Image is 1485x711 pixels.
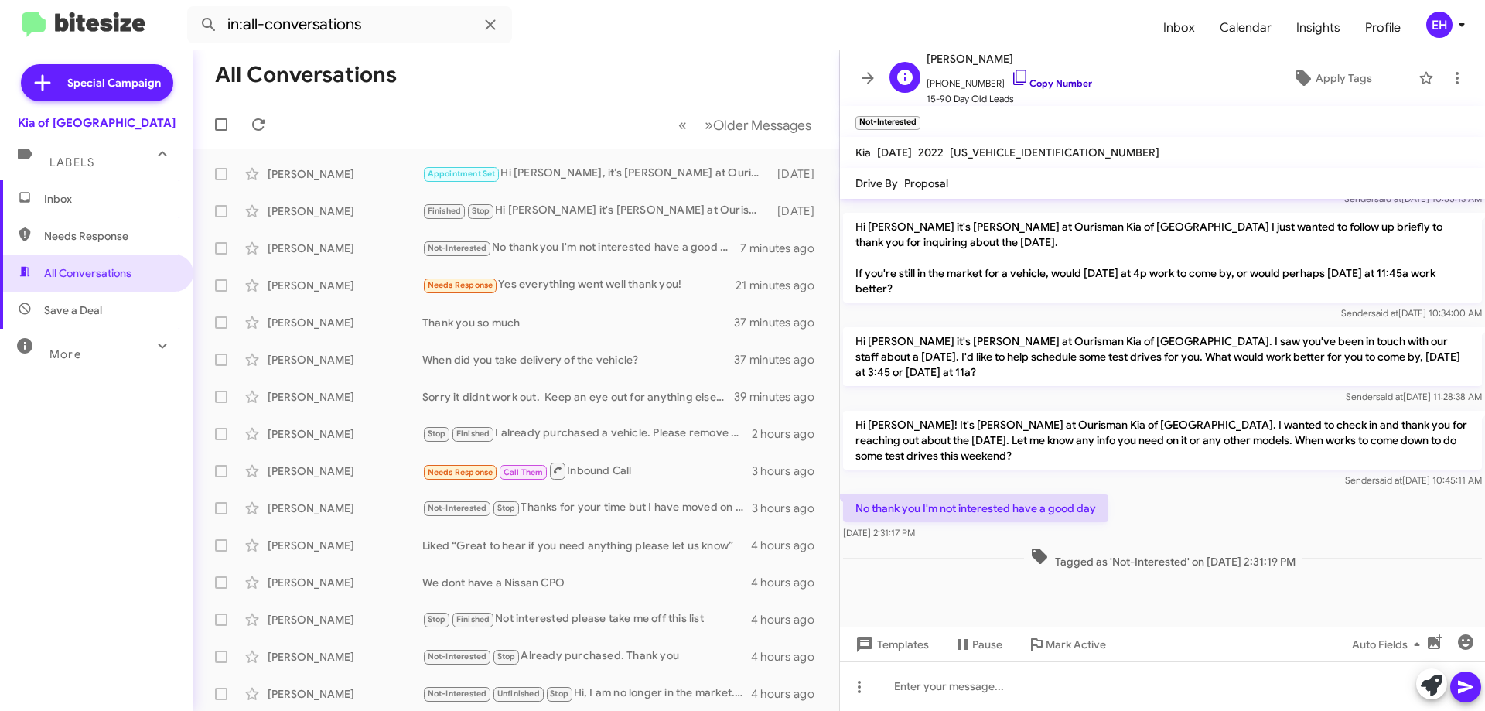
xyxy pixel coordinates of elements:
div: Hi [PERSON_NAME] it's [PERSON_NAME] at Ourisman Kia of [GEOGRAPHIC_DATA]. I wanted to let you kno... [422,202,770,220]
div: 3 hours ago [752,463,827,479]
div: 3 hours ago [752,501,827,516]
span: said at [1371,307,1398,319]
div: 4 hours ago [751,649,827,665]
div: Hi [PERSON_NAME], it’s [PERSON_NAME] at Ourisman Kia of [GEOGRAPHIC_DATA]. We’re staying open lat... [422,165,770,183]
a: Insights [1284,5,1353,50]
span: 2022 [918,145,944,159]
span: Unfinished [497,689,540,699]
span: Inbox [1151,5,1207,50]
div: 4 hours ago [751,575,827,590]
div: [PERSON_NAME] [268,278,422,293]
span: More [49,347,81,361]
span: Templates [852,631,929,658]
span: Sender [DATE] 10:45:11 AM [1345,474,1482,486]
div: No thank you I'm not interested have a good day [422,239,740,257]
span: Stop [428,614,446,624]
div: We dont have a Nissan CPO [422,575,751,590]
span: Special Campaign [67,75,161,91]
span: said at [1375,474,1402,486]
span: Call Them [504,467,544,477]
div: 21 minutes ago [736,278,827,293]
span: Apply Tags [1316,64,1372,92]
div: [PERSON_NAME] [268,426,422,442]
div: 37 minutes ago [734,315,827,330]
div: [PERSON_NAME] [268,352,422,367]
span: Save a Deal [44,303,102,318]
span: Needs Response [44,228,176,244]
span: Stop [497,503,516,513]
div: Kia of [GEOGRAPHIC_DATA] [18,115,176,131]
div: Thanks for your time but I have moved on with the purchase. [422,499,752,517]
span: Not-Interested [428,243,487,253]
div: [PERSON_NAME] [268,463,422,479]
a: Profile [1353,5,1413,50]
span: Older Messages [713,117,811,134]
button: Apply Tags [1252,64,1411,92]
span: Pause [972,631,1002,658]
span: Needs Response [428,467,493,477]
button: Templates [840,631,941,658]
div: Thank you so much [422,315,734,330]
div: 2 hours ago [752,426,827,442]
span: Not-Interested [428,651,487,661]
span: Stop [472,206,490,216]
span: Sender [DATE] 10:34:00 AM [1341,307,1482,319]
small: Not-Interested [855,116,920,130]
span: [DATE] [877,145,912,159]
div: [DATE] [770,203,827,219]
span: Proposal [904,176,948,190]
div: 39 minutes ago [734,389,827,405]
div: When did you take delivery of the vehicle? [422,352,734,367]
div: [PERSON_NAME] [268,241,422,256]
div: 7 minutes ago [740,241,827,256]
div: Yes everything went well thank you! [422,276,736,294]
span: Drive By [855,176,898,190]
span: Calendar [1207,5,1284,50]
button: EH [1413,12,1468,38]
span: All Conversations [44,265,131,281]
span: [US_VEHICLE_IDENTIFICATION_NUMBER] [950,145,1159,159]
div: [PERSON_NAME] [268,612,422,627]
div: [PERSON_NAME] [268,649,422,665]
div: [PERSON_NAME] [268,203,422,219]
div: [PERSON_NAME] [268,538,422,553]
div: [PERSON_NAME] [268,389,422,405]
button: Pause [941,631,1015,658]
div: [PERSON_NAME] [268,686,422,702]
span: Needs Response [428,280,493,290]
p: Hi [PERSON_NAME] it's [PERSON_NAME] at Ourisman Kia of [GEOGRAPHIC_DATA] I just wanted to follow ... [843,213,1482,303]
nav: Page navigation example [670,109,821,141]
span: Sender [DATE] 11:28:38 AM [1346,391,1482,402]
a: Copy Number [1011,77,1092,89]
span: Finished [428,206,462,216]
div: [PERSON_NAME] [268,501,422,516]
button: Auto Fields [1340,631,1439,658]
span: » [705,115,713,135]
div: [PERSON_NAME] [268,166,422,182]
span: Inbox [44,191,176,207]
button: Next [695,109,821,141]
span: Not-Interested [428,689,487,699]
div: Inbound Call [422,461,752,480]
div: 37 minutes ago [734,352,827,367]
span: Not-Interested [428,503,487,513]
span: Mark Active [1046,631,1106,658]
input: Search [187,6,512,43]
p: Hi [PERSON_NAME]! It's [PERSON_NAME] at Ourisman Kia of [GEOGRAPHIC_DATA]. I wanted to check in a... [843,411,1482,470]
div: Already purchased. Thank you [422,648,751,665]
span: Labels [49,156,94,169]
div: Hi, I am no longer in the market. I have made a purchase. Thanks for your help! [422,685,751,702]
p: Hi [PERSON_NAME] it's [PERSON_NAME] at Ourisman Kia of [GEOGRAPHIC_DATA]. I saw you've been in to... [843,327,1482,386]
span: Kia [855,145,871,159]
div: [PERSON_NAME] [268,575,422,590]
div: Sorry it didnt work out. Keep an eye out for anything else less expensive [422,389,734,405]
button: Mark Active [1015,631,1118,658]
span: [PERSON_NAME] [927,50,1092,68]
div: 4 hours ago [751,686,827,702]
div: Liked “Great to hear if you need anything please let us know” [422,538,751,553]
div: Not interested please take me off this list [422,610,751,628]
div: I already purchased a vehicle. Please remove my number. [422,425,752,443]
span: Tagged as 'Not-Interested' on [DATE] 2:31:19 PM [1024,547,1302,569]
